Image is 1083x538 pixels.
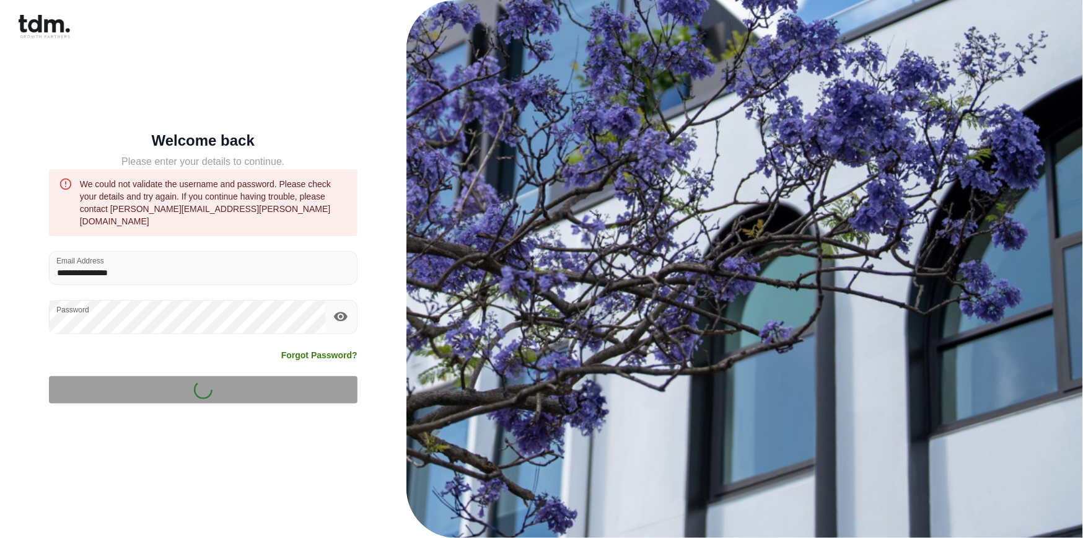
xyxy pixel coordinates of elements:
[281,349,357,361] a: Forgot Password?
[330,306,351,327] button: toggle password visibility
[49,154,357,169] h5: Please enter your details to continue.
[56,255,104,266] label: Email Address
[49,134,357,147] h5: Welcome back
[56,304,89,315] label: Password
[80,173,348,232] div: We could not validate the username and password. Please check your details and try again. If you ...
